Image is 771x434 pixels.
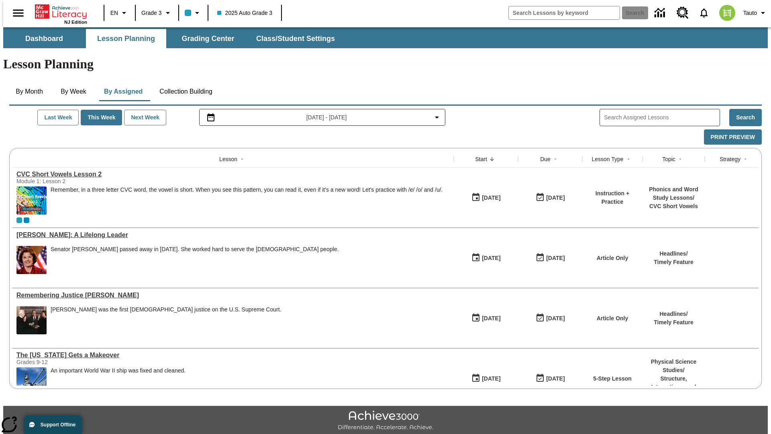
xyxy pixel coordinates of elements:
[4,29,84,48] button: Dashboard
[16,306,47,334] img: Chief Justice Warren Burger, wearing a black robe, holds up his right hand and faces Sandra Day O...
[16,231,450,239] a: Dianne Feinstein: A Lifelong Leader, Lessons
[250,29,341,48] button: Class/Student Settings
[593,375,632,383] p: 5-Step Lesson
[592,155,623,163] div: Lesson Type
[16,171,450,178] div: CVC Short Vowels Lesson 2
[37,110,79,125] button: Last Week
[153,82,219,101] button: Collection Building
[124,110,166,125] button: Next Week
[16,352,450,359] a: The Missouri Gets a Makeover, Lessons
[9,82,49,101] button: By Month
[203,113,442,122] button: Select the date range menu item
[51,186,443,215] div: Remember, in a three letter CVC word, the vowel is short. When you see this pattern, you can read...
[654,250,693,258] p: Headlines /
[51,246,339,253] div: Senator [PERSON_NAME] passed away in [DATE]. She worked hard to serve the [DEMOGRAPHIC_DATA] people.
[338,411,433,431] img: Achieve3000 Differentiate Accelerate Achieve
[141,9,162,17] span: Grade 3
[546,193,565,203] div: [DATE]
[714,2,740,23] button: Select a new avatar
[110,9,118,17] span: EN
[6,1,30,25] button: Open side menu
[16,246,47,274] img: Senator Dianne Feinstein of California smiles with the U.S. flag behind her.
[693,2,714,23] a: Notifications
[469,250,503,266] button: 10/15/25: First time the lesson was available
[51,186,443,193] p: Remember, in a three letter CVC word, the vowel is short. When you see this pattern, you can read...
[654,258,693,266] p: Timely Feature
[551,154,560,164] button: Sort
[647,375,701,400] p: Structure, Interactions, and Properties of Matter
[672,2,693,24] a: Resource Center, Will open in new tab
[237,154,247,164] button: Sort
[662,155,675,163] div: Topic
[107,6,133,20] button: Language: EN, Select a language
[256,34,335,43] span: Class/Student Settings
[597,314,628,323] p: Article Only
[487,154,497,164] button: Sort
[16,171,450,178] a: CVC Short Vowels Lesson 2, Lessons
[168,29,248,48] button: Grading Center
[540,155,551,163] div: Due
[51,367,186,374] div: An important World War II ship was fixed and cleaned.
[16,292,450,299] a: Remembering Justice O'Connor, Lessons
[97,34,155,43] span: Lesson Planning
[604,112,720,123] input: Search Assigned Lessons
[3,57,768,72] h1: Lesson Planning
[64,20,87,25] span: NJ Edition
[597,254,628,262] p: Article Only
[546,253,565,263] div: [DATE]
[16,217,22,223] div: Current Class
[743,9,757,17] span: Tauto
[533,371,567,386] button: 10/15/25: Last day the lesson can be accessed
[16,186,47,215] img: CVC Short Vowels Lesson 2.
[654,318,693,327] p: Timely Feature
[719,5,735,21] img: avatar image
[3,27,768,48] div: SubNavbar
[482,313,500,323] div: [DATE]
[25,34,63,43] span: Dashboard
[546,313,565,323] div: [DATE]
[482,253,500,263] div: [DATE]
[16,367,47,395] img: A group of people gather near the USS Missouri
[16,292,450,299] div: Remembering Justice O'Connor
[53,82,94,101] button: By Week
[182,34,234,43] span: Grading Center
[469,371,503,386] button: 10/15/25: First time the lesson was available
[482,374,500,384] div: [DATE]
[86,29,166,48] button: Lesson Planning
[35,4,87,20] a: Home
[533,311,567,326] button: 10/15/25: Last day the lesson can be accessed
[740,6,771,20] button: Profile/Settings
[51,306,281,313] div: [PERSON_NAME] was the first [DEMOGRAPHIC_DATA] justice on the U.S. Supreme Court.
[51,246,339,274] div: Senator Dianne Feinstein passed away in September 2023. She worked hard to serve the American peo...
[219,155,237,163] div: Lesson
[533,250,567,266] button: 10/15/25: Last day the lesson can be accessed
[509,6,620,19] input: search field
[729,109,762,126] button: Search
[432,113,442,122] svg: Collapse Date Range Filter
[3,29,342,48] div: SubNavbar
[51,306,281,334] div: Sandra Day O'Connor was the first female justice on the U.S. Supreme Court.
[16,231,450,239] div: Dianne Feinstein: A Lifelong Leader
[51,367,186,395] div: An important World War II ship was fixed and cleaned.
[533,190,567,205] button: 10/15/25: Last day the lesson can be accessed
[81,110,122,125] button: This Week
[24,217,29,223] span: OL 2025 Auto Grade 4
[650,2,672,24] a: Data Center
[306,113,347,122] span: [DATE] - [DATE]
[469,311,503,326] button: 10/15/25: First time the lesson was available
[469,190,503,205] button: 10/15/25: First time the lesson was available
[704,129,762,145] button: Print Preview
[654,310,693,318] p: Headlines /
[546,374,565,384] div: [DATE]
[138,6,176,20] button: Grade: Grade 3, Select a grade
[482,193,500,203] div: [DATE]
[647,185,701,202] p: Phonics and Word Study Lessons /
[98,82,149,101] button: By Assigned
[475,155,487,163] div: Start
[624,154,633,164] button: Sort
